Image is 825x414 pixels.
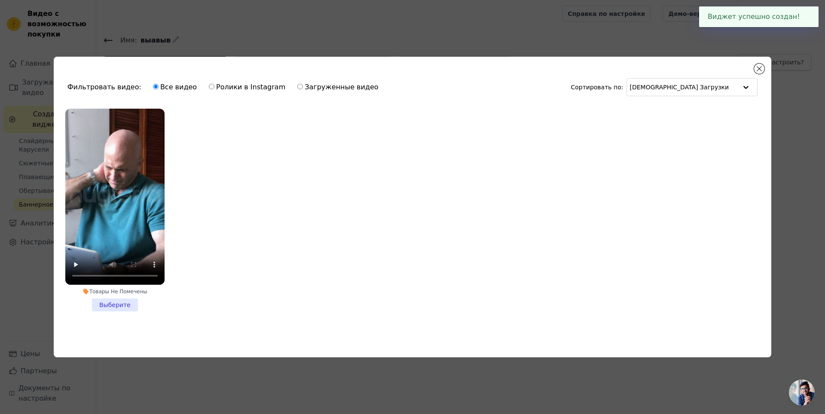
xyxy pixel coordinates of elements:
[754,64,764,74] button: Закрыть модальный
[708,12,800,21] ya-tr-span: Виджет успешно создан!
[216,83,285,91] ya-tr-span: Ролики в Instagram
[800,12,810,22] button: Закрыть
[67,82,141,92] ya-tr-span: Фильтровать видео:
[89,288,147,295] ya-tr-span: Товары Не Помечены
[571,83,623,91] ya-tr-span: Сортировать по:
[160,83,197,91] ya-tr-span: Все видео
[802,12,808,21] ya-tr-span: ✖
[789,380,815,405] div: Открытый чат
[305,83,378,91] ya-tr-span: Загруженные видео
